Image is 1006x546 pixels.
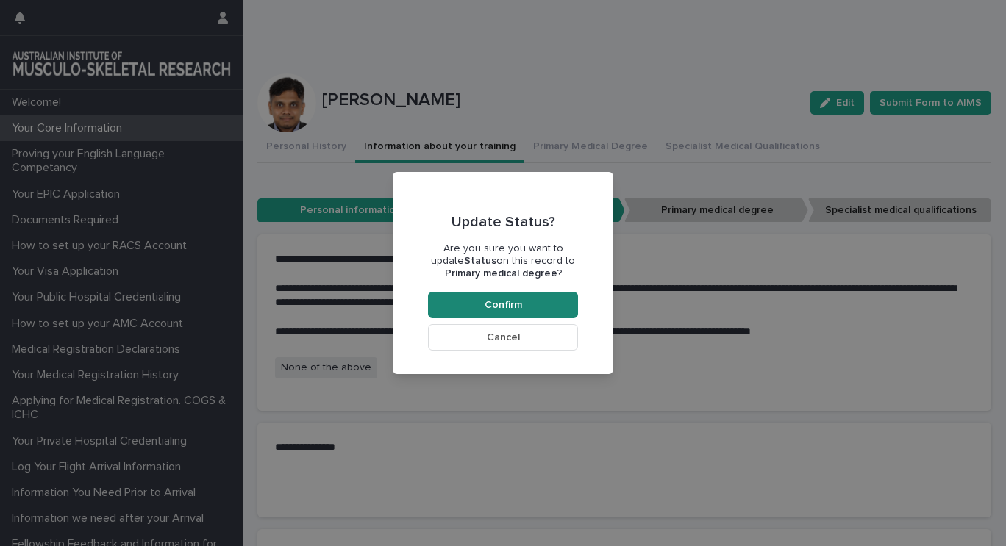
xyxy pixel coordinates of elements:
[487,332,520,342] span: Cancel
[452,213,555,231] p: Update Status?
[485,300,522,310] span: Confirm
[428,243,578,279] p: Are you sure you want to update on this record to ?
[428,324,578,351] button: Cancel
[464,256,496,266] b: Status
[428,292,578,318] button: Confirm
[445,268,557,279] b: Primary medical degree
